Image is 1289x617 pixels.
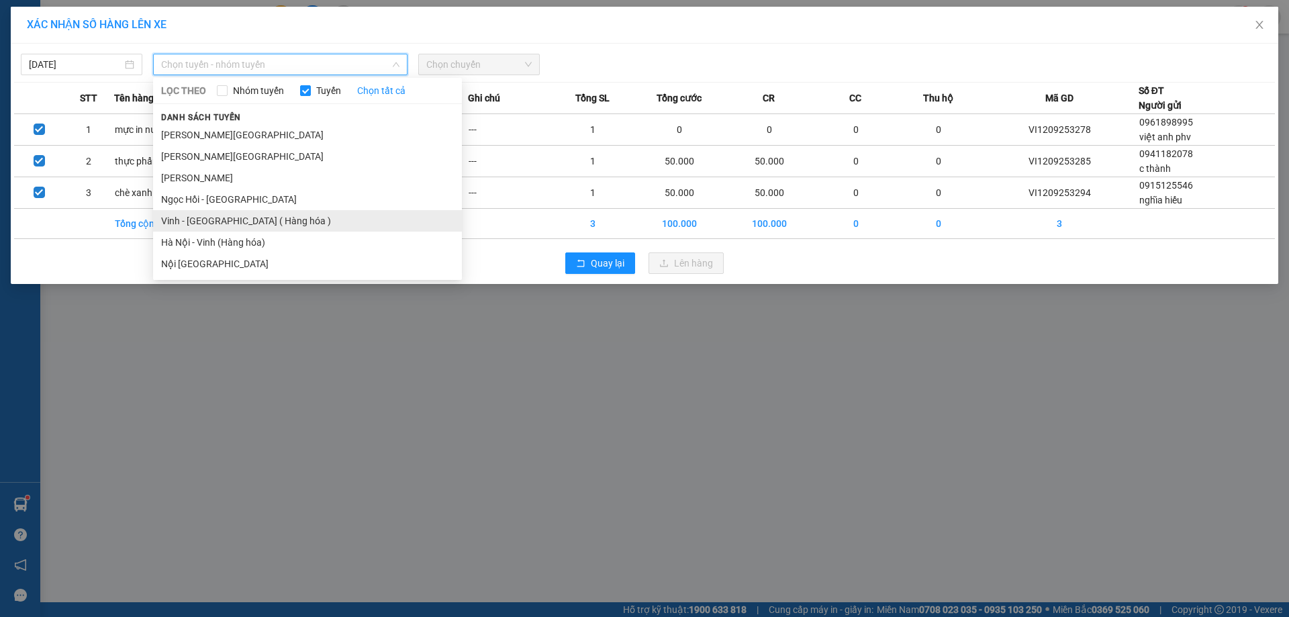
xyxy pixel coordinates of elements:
[657,91,702,105] span: Tổng cước
[153,232,462,253] li: Hà Nội - Vinh (Hàng hóa)
[576,258,585,269] span: rollback
[763,91,775,105] span: CR
[1139,148,1193,159] span: 0941182078
[392,60,400,68] span: down
[591,256,624,271] span: Quay lại
[80,91,97,105] span: STT
[64,114,113,146] td: 1
[980,114,1138,146] td: VI1209253278
[1139,195,1182,205] span: nghĩa hiếu
[923,91,953,105] span: Thu hộ
[551,146,634,177] td: 1
[724,209,814,239] td: 100.000
[153,189,462,210] li: Ngọc Hồi - [GEOGRAPHIC_DATA]
[153,111,249,124] span: Danh sách tuyến
[153,167,462,189] li: [PERSON_NAME]
[898,177,981,209] td: 0
[980,177,1138,209] td: VI1209253294
[565,252,635,274] button: rollbackQuay lại
[153,210,462,232] li: Vinh - [GEOGRAPHIC_DATA] ( Hàng hóa )
[1045,91,1073,105] span: Mã GD
[153,146,462,167] li: [PERSON_NAME][GEOGRAPHIC_DATA]
[849,91,861,105] span: CC
[1139,180,1193,191] span: 0915125546
[551,114,634,146] td: 1
[551,177,634,209] td: 1
[634,114,724,146] td: 0
[64,146,113,177] td: 2
[114,146,197,177] td: thực phẩm
[634,146,724,177] td: 50.000
[634,209,724,239] td: 100.000
[468,91,500,105] span: Ghi chú
[1139,132,1191,142] span: việt anh phv
[161,54,399,75] span: Chọn tuyến - nhóm tuyến
[228,83,289,98] span: Nhóm tuyến
[898,146,981,177] td: 0
[161,83,206,98] span: LỌC THEO
[153,124,462,146] li: [PERSON_NAME][GEOGRAPHIC_DATA]
[1254,19,1265,30] span: close
[1139,117,1193,128] span: 0961898995
[114,91,154,105] span: Tên hàng
[634,177,724,209] td: 50.000
[468,177,551,209] td: ---
[898,209,981,239] td: 0
[29,57,122,72] input: 12/09/2025
[814,146,898,177] td: 0
[551,209,634,239] td: 3
[153,253,462,275] li: Nội [GEOGRAPHIC_DATA]
[980,209,1138,239] td: 3
[898,114,981,146] td: 0
[814,114,898,146] td: 0
[1139,83,1182,113] div: Số ĐT Người gửi
[980,146,1138,177] td: VI1209253285
[814,209,898,239] td: 0
[724,177,814,209] td: 50.000
[64,177,113,209] td: 3
[114,177,197,209] td: chè xanh
[724,146,814,177] td: 50.000
[575,91,610,105] span: Tổng SL
[649,252,724,274] button: uploadLên hàng
[114,209,197,239] td: Tổng cộng
[468,114,551,146] td: ---
[426,54,532,75] span: Chọn chuyến
[1139,163,1171,174] span: c thành
[724,114,814,146] td: 0
[114,114,197,146] td: mực in nước ngầm
[468,146,551,177] td: ---
[311,83,346,98] span: Tuyến
[357,83,405,98] a: Chọn tất cả
[814,177,898,209] td: 0
[1241,7,1278,44] button: Close
[27,18,166,31] span: XÁC NHẬN SỐ HÀNG LÊN XE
